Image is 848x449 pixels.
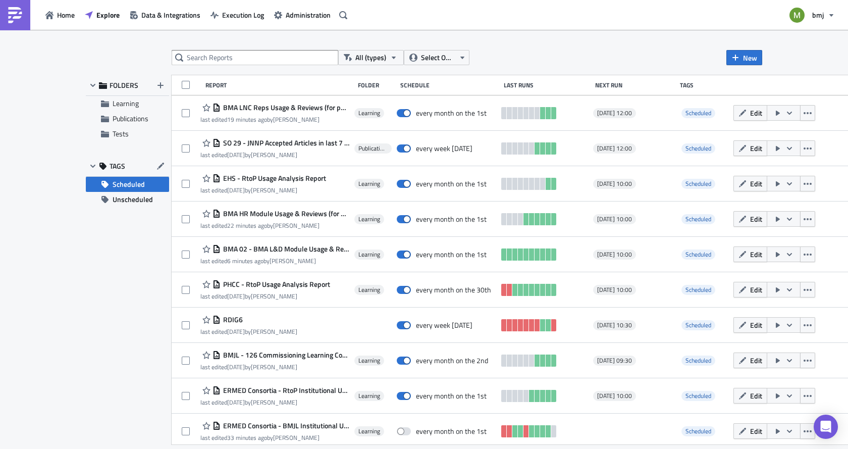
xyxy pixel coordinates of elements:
[685,250,711,259] span: Scheduled
[681,426,715,436] span: Scheduled
[597,392,632,400] span: [DATE] 10:00
[597,144,632,153] span: [DATE] 12:00
[221,386,349,395] span: ERMED Consortia - RtoP Institutional Usage Report
[358,81,395,89] div: Folder
[750,143,762,154] span: Edit
[125,7,205,23] button: Data & Integrations
[110,81,138,90] span: FOLDERS
[685,108,711,118] span: Scheduled
[200,398,349,406] div: last edited by [PERSON_NAME]
[733,423,767,439] button: Edit
[221,351,349,360] span: BMJL - 126 Commissioning Learning Course Usage & Reviews
[733,353,767,368] button: Edit
[597,251,632,259] span: [DATE] 10:00
[358,180,380,188] span: Learning
[222,10,264,20] span: Execution Log
[743,53,757,63] span: New
[750,249,762,260] span: Edit
[416,144,472,153] div: every week on Friday
[685,179,711,188] span: Scheduled
[7,7,23,23] img: PushMetrics
[504,81,590,89] div: Last Runs
[404,50,469,65] button: Select Owner
[733,211,767,227] button: Edit
[733,317,767,333] button: Edit
[681,108,715,118] span: Scheduled
[221,315,243,324] span: RDIG6
[750,214,762,224] span: Edit
[227,150,245,160] time: 2025-09-24T13:41:23Z
[812,10,824,20] span: bmj
[750,390,762,401] span: Edit
[733,140,767,156] button: Edit
[733,388,767,404] button: Edit
[595,81,675,89] div: Next Run
[205,81,353,89] div: Report
[113,177,145,192] span: Scheduled
[750,320,762,330] span: Edit
[113,98,139,109] span: Learning
[750,108,762,118] span: Edit
[685,214,711,224] span: Scheduled
[685,285,711,294] span: Scheduled
[40,7,80,23] button: Home
[416,356,488,365] div: every month on the 2nd
[221,103,349,112] span: BMA LNC Reps Usage & Reviews (for publication) - Monthly
[788,7,806,24] img: Avatar
[200,151,349,159] div: last edited by [PERSON_NAME]
[110,162,125,171] span: TAGS
[416,109,487,118] div: every month on the 1st
[358,109,380,117] span: Learning
[205,7,269,23] button: Execution Log
[726,50,762,65] button: New
[227,397,245,407] time: 2025-09-22T07:54:04Z
[685,426,711,436] span: Scheduled
[269,7,336,23] button: Administration
[227,327,245,336] time: 2025-08-21T11:56:12Z
[681,143,715,154] span: Scheduled
[597,180,632,188] span: [DATE] 10:00
[57,10,75,20] span: Home
[358,286,380,294] span: Learning
[227,433,267,442] time: 2025-10-01T10:40:36Z
[416,321,472,330] div: every week on Monday
[221,280,330,289] span: PHCC - RtoP Usage Analysis Report
[172,50,338,65] input: Search Reports
[685,320,711,330] span: Scheduled
[416,179,487,188] div: every month on the 1st
[358,215,380,223] span: Learning
[227,185,245,195] time: 2025-09-15T12:46:04Z
[227,221,267,230] time: 2025-10-01T10:52:09Z
[200,116,349,123] div: last edited by [PERSON_NAME]
[96,10,120,20] span: Explore
[416,427,487,436] div: every month on the 1st
[358,357,380,365] span: Learning
[416,285,491,294] div: every month on the 30th
[416,250,487,259] div: every month on the 1st
[416,215,487,224] div: every month on the 1st
[597,286,632,294] span: [DATE] 10:00
[338,50,404,65] button: All (types)
[814,415,838,439] div: Open Intercom Messenger
[221,174,326,183] span: EHS - RtoP Usage Analysis Report
[597,215,632,223] span: [DATE] 10:00
[733,282,767,297] button: Edit
[358,427,380,435] span: Learning
[680,81,729,89] div: Tags
[783,4,840,26] button: bmj
[681,179,715,189] span: Scheduled
[681,250,715,260] span: Scheduled
[597,321,632,329] span: [DATE] 10:30
[733,176,767,191] button: Edit
[200,186,326,194] div: last edited by [PERSON_NAME]
[227,256,263,266] time: 2025-10-01T11:07:51Z
[750,426,762,436] span: Edit
[80,7,125,23] a: Explore
[733,105,767,121] button: Edit
[200,363,349,371] div: last edited by [PERSON_NAME]
[200,328,297,335] div: last edited by [PERSON_NAME]
[750,284,762,295] span: Edit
